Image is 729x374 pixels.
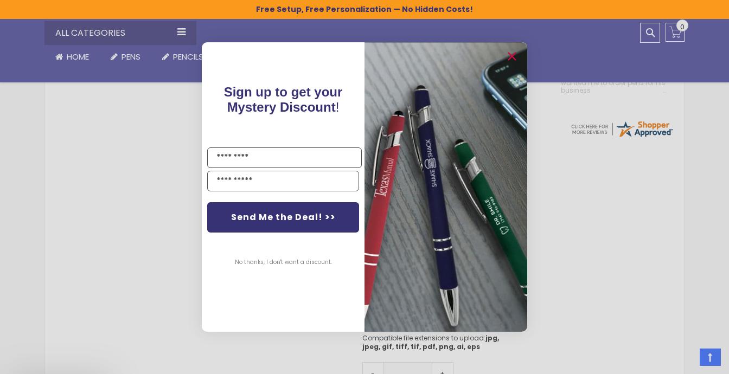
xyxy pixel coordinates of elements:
[503,48,521,65] button: Close dialog
[224,85,343,114] span: !
[207,202,359,233] button: Send Me the Deal! >>
[229,249,337,276] button: No thanks, I don't want a discount.
[364,42,527,331] img: pop-up-image
[224,85,343,114] span: Sign up to get your Mystery Discount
